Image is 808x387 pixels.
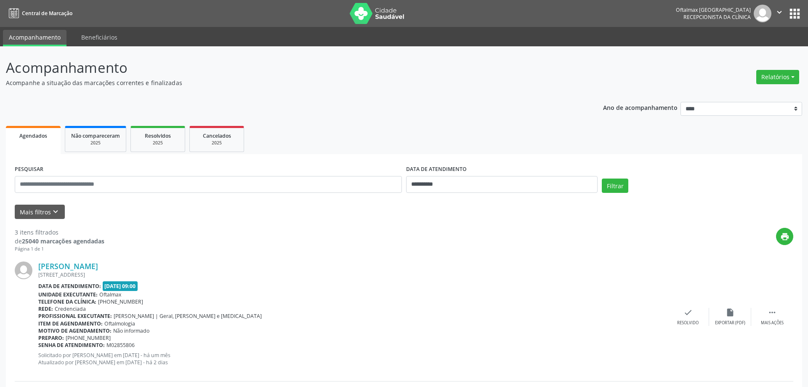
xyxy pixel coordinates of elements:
[726,308,735,317] i: insert_drive_file
[103,281,138,291] span: [DATE] 09:00
[776,228,793,245] button: print
[113,327,149,334] span: Não informado
[38,291,98,298] b: Unidade executante:
[602,179,628,193] button: Filtrar
[38,352,667,366] p: Solicitado por [PERSON_NAME] em [DATE] - há um mês Atualizado por [PERSON_NAME] em [DATE] - há 2 ...
[38,262,98,271] a: [PERSON_NAME]
[6,57,563,78] p: Acompanhamento
[38,271,667,278] div: [STREET_ADDRESS]
[15,237,104,246] div: de
[55,305,86,312] span: Credenciada
[677,320,699,326] div: Resolvido
[683,308,693,317] i: check
[203,132,231,139] span: Cancelados
[775,8,784,17] i: 
[15,163,43,176] label: PESQUISAR
[768,308,777,317] i: 
[51,207,60,216] i: keyboard_arrow_down
[15,246,104,253] div: Página 1 de 1
[38,312,112,320] b: Profissional executante:
[780,232,789,241] i: print
[38,298,96,305] b: Telefone da clínica:
[75,30,123,45] a: Beneficiários
[114,312,262,320] span: [PERSON_NAME] | Geral, [PERSON_NAME] e [MEDICAL_DATA]
[676,6,751,13] div: Oftalmax [GEOGRAPHIC_DATA]
[38,283,101,290] b: Data de atendimento:
[38,305,53,312] b: Rede:
[15,205,65,219] button: Mais filtroskeyboard_arrow_down
[15,262,32,279] img: img
[104,320,135,327] span: Oftalmologia
[19,132,47,139] span: Agendados
[761,320,784,326] div: Mais ações
[66,334,111,342] span: [PHONE_NUMBER]
[71,140,120,146] div: 2025
[38,327,112,334] b: Motivo de agendamento:
[99,291,121,298] span: Oftalmax
[787,6,802,21] button: apps
[771,5,787,22] button: 
[406,163,467,176] label: DATA DE ATENDIMENTO
[3,30,66,46] a: Acompanhamento
[196,140,238,146] div: 2025
[756,70,799,84] button: Relatórios
[683,13,751,21] span: Recepcionista da clínica
[6,78,563,87] p: Acompanhe a situação das marcações correntes e finalizadas
[71,132,120,139] span: Não compareceram
[715,320,745,326] div: Exportar (PDF)
[38,342,105,349] b: Senha de atendimento:
[22,10,72,17] span: Central de Marcação
[145,132,171,139] span: Resolvidos
[38,320,103,327] b: Item de agendamento:
[754,5,771,22] img: img
[137,140,179,146] div: 2025
[106,342,135,349] span: M02855806
[15,228,104,237] div: 3 itens filtrados
[6,6,72,20] a: Central de Marcação
[98,298,143,305] span: [PHONE_NUMBER]
[38,334,64,342] b: Preparo:
[603,102,678,112] p: Ano de acompanhamento
[22,237,104,245] strong: 25040 marcações agendadas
